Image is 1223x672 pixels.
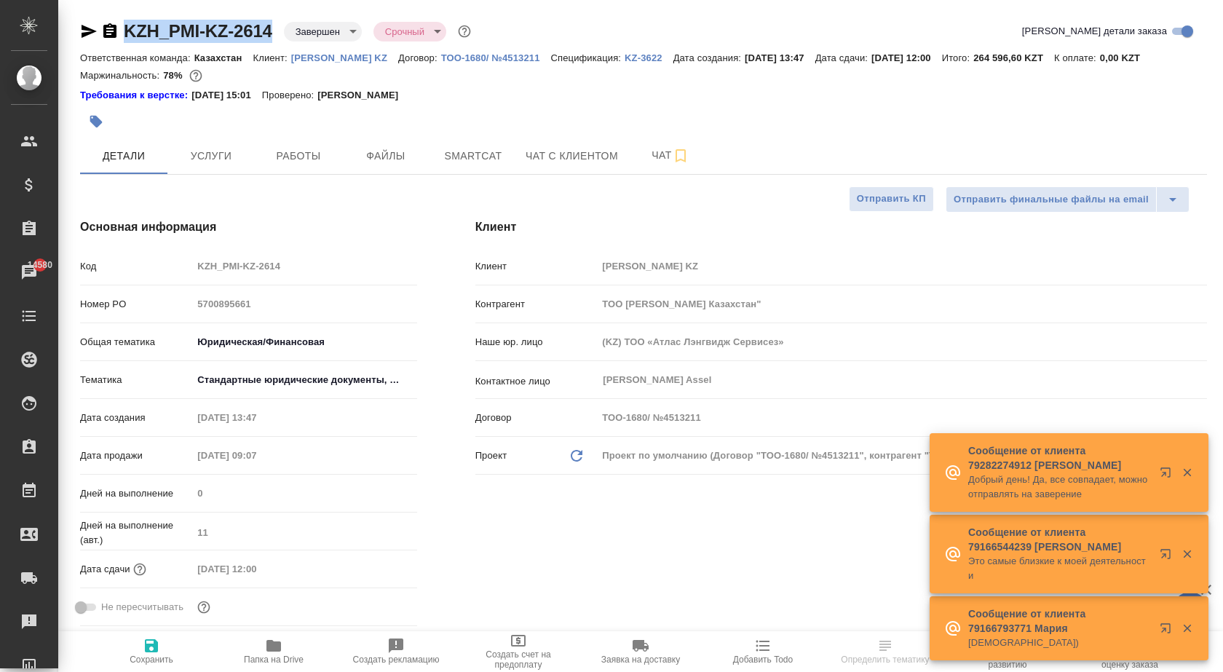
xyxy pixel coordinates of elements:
span: Файлы [351,147,421,165]
p: [DATE] 12:00 [871,52,942,63]
p: Дата сдачи [80,562,130,577]
button: Завершен [291,25,344,38]
p: ТОО-1680/ №4513211 [441,52,551,63]
input: Пустое поле [597,256,1207,277]
p: Это самые близкие к моей деятельности [968,554,1150,583]
input: Пустое поле [192,558,320,580]
a: Требования к верстке: [80,88,191,103]
p: Дата продажи [80,448,192,463]
button: Срочный [381,25,429,38]
input: Пустое поле [192,407,320,428]
button: Открыть в новой вкладке [1151,458,1186,493]
a: [PERSON_NAME] KZ [291,51,398,63]
button: Определить тематику [824,631,946,672]
p: Дата создания [80,411,192,425]
button: Добавить тэг [80,106,112,138]
div: Завершен [373,22,446,41]
span: Создать счет на предоплату [466,649,571,670]
input: Пустое поле [192,293,416,315]
h4: Клиент [475,218,1207,236]
svg: Подписаться [672,147,689,165]
a: ТОО-1680/ №4513211 [441,51,551,63]
button: Создать рекламацию [335,631,457,672]
p: 0,00 KZT [1100,52,1151,63]
button: Включи, если не хочешь, чтобы указанная дата сдачи изменилась после переставления заказа в 'Подтв... [194,598,213,617]
input: Пустое поле [192,522,416,543]
span: Работы [264,147,333,165]
span: Smartcat [438,147,508,165]
p: Дата создания: [673,52,745,63]
p: Договор: [398,52,441,63]
button: Создать счет на предоплату [457,631,579,672]
p: Сообщение от клиента 79166544239 [PERSON_NAME] [968,525,1150,554]
span: Отправить финальные файлы на email [954,191,1149,208]
input: Пустое поле [597,331,1207,352]
button: Папка на Drive [213,631,335,672]
div: split button [946,186,1190,213]
p: Дата сдачи: [815,52,871,63]
p: К оплате: [1054,52,1100,63]
p: 264 596,60 KZT [973,52,1054,63]
div: Нажми, чтобы открыть папку с инструкцией [80,88,191,103]
button: Закрыть [1172,622,1202,635]
p: [DATE] 15:01 [191,88,262,103]
p: Дней на выполнение (авт.) [80,518,192,548]
button: 10767.27 RUB; 0.00 KZT; [186,66,205,85]
h4: Основная информация [80,218,417,236]
button: Скопировать ссылку для ЯМессенджера [80,23,98,40]
p: Контрагент [475,297,598,312]
p: Дней на выполнение [80,486,192,501]
span: Услуги [176,147,246,165]
span: Создать рекламацию [353,655,440,665]
p: Казахстан [194,52,253,63]
button: Открыть в новой вкладке [1151,614,1186,649]
span: Детали [89,147,159,165]
span: Отправить КП [857,191,926,207]
p: [DATE] 13:47 [745,52,815,63]
p: Ответственная команда: [80,52,194,63]
p: [PERSON_NAME] [317,88,409,103]
div: Стандартные юридические документы, договоры, уставы [192,368,416,392]
p: Общая тематика [80,335,192,349]
p: Сообщение от клиента 79166793771 Мария [968,606,1150,636]
span: Добавить Todo [733,655,793,665]
a: KZH_PMI-KZ-2614 [124,21,272,41]
p: Клиент [475,259,598,274]
span: 14580 [19,258,61,272]
span: Сохранить [130,655,173,665]
button: Скопировать ссылку [101,23,119,40]
span: Папка на Drive [244,655,304,665]
div: Юридическая/Финансовая [192,330,416,355]
p: Номер PO [80,297,192,312]
a: KZ-3622 [625,51,673,63]
p: 78% [163,70,186,81]
a: 14580 [4,254,55,290]
input: Пустое поле [192,256,416,277]
span: Чат с клиентом [526,147,618,165]
input: Пустое поле [192,445,320,466]
p: Проект [475,448,507,463]
p: Спецификация: [551,52,625,63]
p: Итого: [942,52,973,63]
input: Пустое поле [597,407,1207,428]
button: Сохранить [90,631,213,672]
span: Заявка на доставку [601,655,680,665]
input: Пустое поле [192,483,416,504]
p: Клиент: [253,52,290,63]
p: Наше юр. лицо [475,335,598,349]
p: KZ-3622 [625,52,673,63]
p: Маржинальность: [80,70,163,81]
span: Чат [636,146,705,165]
p: [DEMOGRAPHIC_DATA]) [968,636,1150,650]
p: Добрый день! Да, все совпадает, можно отправлять на заверение [968,473,1150,502]
input: Пустое поле [597,293,1207,315]
div: Проект по умолчанию (Договор "ТОО-1680/ №4513211", контрагент "ТОО [PERSON_NAME] Казахстан"") [597,443,1207,468]
p: Проверено: [262,88,318,103]
p: Код [80,259,192,274]
span: Не пересчитывать [101,600,183,614]
button: Заявка на доставку [579,631,702,672]
button: Доп статусы указывают на важность/срочность заказа [455,22,474,41]
span: Определить тематику [841,655,929,665]
button: Добавить Todo [702,631,824,672]
span: [PERSON_NAME] детали заказа [1022,24,1167,39]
